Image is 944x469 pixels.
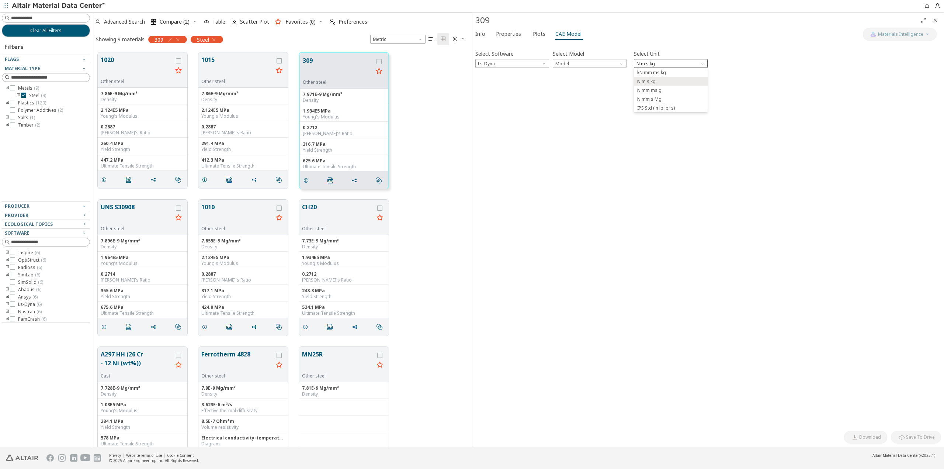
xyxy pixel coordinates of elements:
[6,455,38,461] img: Altair Engineering
[12,2,106,10] img: Altair Material Data Center
[198,172,214,187] button: Details
[5,301,10,307] i: toogle group
[201,385,285,391] div: 7.9E-9 Mg/mm³
[302,238,386,244] div: 7.73E-9 Mg/mm³
[201,277,285,283] div: [PERSON_NAME]'s Ratio
[634,59,708,68] div: Unit
[5,56,19,62] span: Flags
[201,402,285,408] div: 3.623E-6 m²/s
[201,441,285,447] div: Diagram
[240,19,269,24] span: Scatter Plot
[273,320,288,334] button: Similar search
[101,55,173,79] button: 1020
[151,19,157,25] i: 
[201,373,273,379] div: Other steel
[302,226,374,232] div: Other steel
[173,359,184,371] button: Favorite
[2,24,90,37] button: Clear All Filters
[374,359,386,371] button: Favorite
[16,93,21,99] i: toogle group
[2,64,90,73] button: Material Type
[5,316,10,322] i: toogle group
[5,65,40,72] span: Material Type
[449,33,468,45] button: Theme
[859,434,881,440] span: Download
[428,36,434,42] i: 
[101,402,184,408] div: 1.03E5 MPa
[302,373,374,379] div: Other steel
[899,434,905,440] i: 
[101,203,173,226] button: UNS S30908
[34,85,39,91] span: ( 9 )
[101,91,184,97] div: 7.86E-9 Mg/mm³
[101,304,184,310] div: 675.6 MPa
[101,107,184,113] div: 2.124E5 MPa
[475,59,549,68] span: Ls-Dyna
[302,391,386,397] div: Density
[32,294,38,300] span: ( 6 )
[475,59,549,68] div: Software
[173,212,184,224] button: Favorite
[201,350,273,373] button: Ferrotherm 4828
[98,320,113,334] button: Details
[175,324,181,330] i: 
[201,294,285,300] div: Yield Strength
[5,230,29,236] span: Software
[101,79,173,85] div: Other steel
[2,55,90,64] button: Flags
[101,163,184,169] div: Ultimate Tensile Strength
[101,141,184,146] div: 260.4 MPa
[18,85,39,91] span: Metals
[426,33,437,45] button: Table View
[5,250,10,256] i: toogle group
[37,264,42,270] span: ( 6 )
[302,350,374,373] button: MN25R
[36,286,41,293] span: ( 6 )
[303,92,385,97] div: 7.971E-9 Mg/mm³
[35,122,40,128] span: ( 2 )
[248,320,263,334] button: Share
[101,130,184,136] div: [PERSON_NAME]'s Ratio
[303,164,385,170] div: Ultimate Tensile Strength
[37,308,42,315] span: ( 6 )
[440,36,446,42] i: 
[29,93,46,99] span: Steel
[172,172,187,187] button: Similar search
[302,271,386,277] div: 0.2712
[18,272,40,278] span: SimLab
[637,96,662,102] span: N mm s Mg
[303,158,385,164] div: 625.6 MPa
[327,324,333,330] i: 
[101,385,184,391] div: 7.728E-9 Mg/mm³
[863,28,937,41] button: AI CopilotMaterials Intelligence
[276,324,282,330] i: 
[370,35,426,44] span: Metric
[101,418,184,424] div: 284.1 MPa
[303,108,385,114] div: 1.934E5 MPa
[197,36,209,43] span: Steel
[201,244,285,250] div: Density
[555,28,582,40] span: CAE Model
[324,173,340,188] button: PDF Download
[201,55,273,79] button: 1015
[303,131,385,137] div: [PERSON_NAME]'s Ratio
[30,28,62,34] span: Clear All Filters
[101,113,184,119] div: Young's Modulus
[300,173,315,188] button: Details
[101,277,184,283] div: [PERSON_NAME]'s Ratio
[285,19,316,24] span: Favorites (0)
[41,257,46,263] span: ( 6 )
[302,255,386,261] div: 1.934E5 MPa
[101,261,184,266] div: Young's Modulus
[35,249,40,256] span: ( 6 )
[5,122,10,128] i: toogle group
[18,115,35,121] span: Salts
[104,19,145,24] span: Advanced Search
[172,320,187,334] button: Similar search
[870,31,876,37] img: AI Copilot
[201,310,285,316] div: Ultimate Tensile Strength
[303,56,373,79] button: 309
[201,146,285,152] div: Yield Strength
[302,277,386,283] div: [PERSON_NAME]'s Ratio
[303,79,373,85] div: Other steel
